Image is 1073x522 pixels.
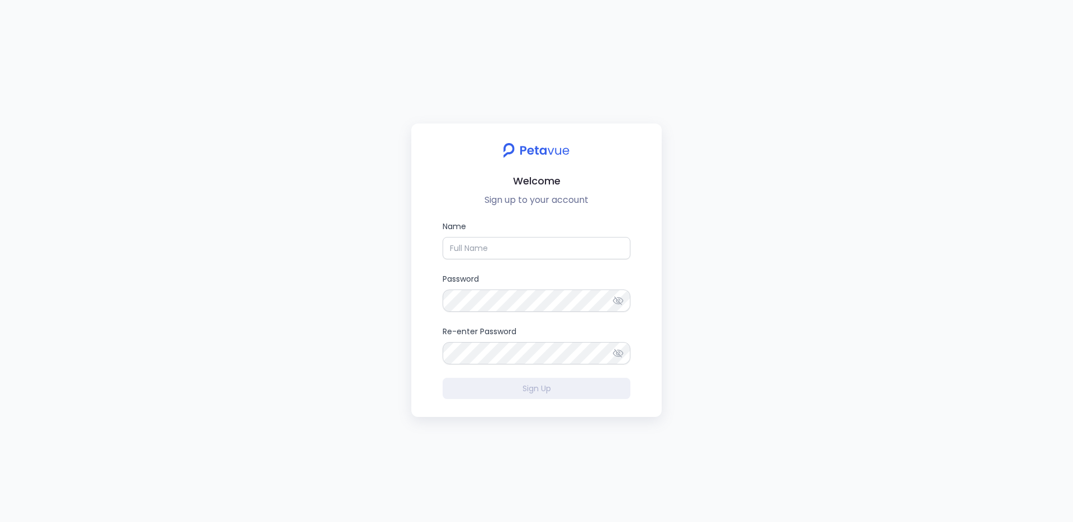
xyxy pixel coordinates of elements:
[443,378,630,399] button: Sign Up
[443,220,630,259] label: Name
[443,273,630,312] label: Password
[443,325,630,364] label: Re-enter Password
[443,290,630,312] input: Password
[496,137,577,164] img: petavue logo
[443,237,630,259] input: Name
[420,173,653,189] h2: Welcome
[420,193,653,207] p: Sign up to your account
[443,342,630,364] input: Re-enter Password
[523,383,551,394] span: Sign Up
